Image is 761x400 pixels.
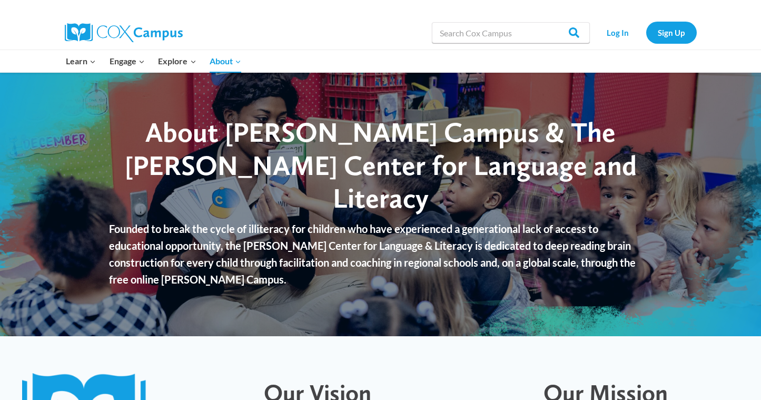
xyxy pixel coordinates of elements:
[646,22,697,43] a: Sign Up
[432,22,590,43] input: Search Cox Campus
[60,50,248,72] nav: Primary Navigation
[595,22,641,43] a: Log In
[65,23,183,42] img: Cox Campus
[109,220,652,288] p: Founded to break the cycle of illiteracy for children who have experienced a generational lack of...
[210,54,241,68] span: About
[110,54,145,68] span: Engage
[66,54,96,68] span: Learn
[595,22,697,43] nav: Secondary Navigation
[158,54,196,68] span: Explore
[125,115,637,214] span: About [PERSON_NAME] Campus & The [PERSON_NAME] Center for Language and Literacy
